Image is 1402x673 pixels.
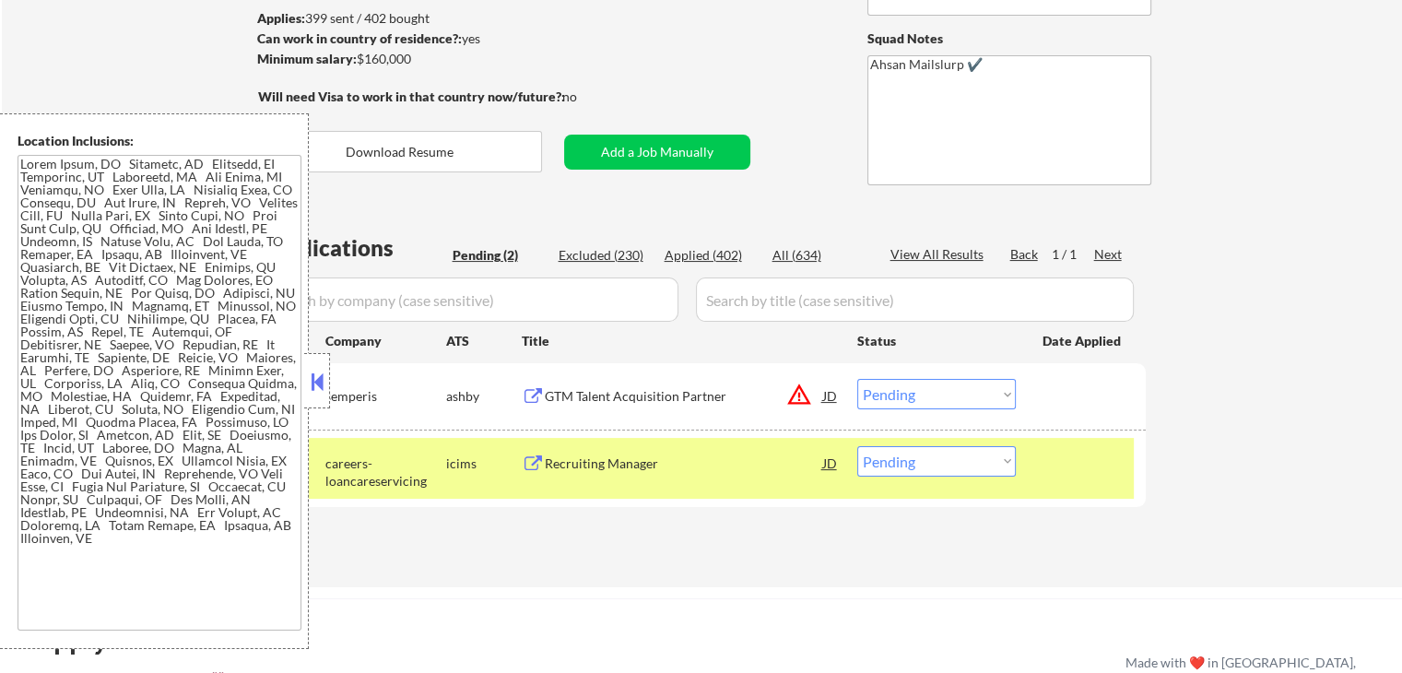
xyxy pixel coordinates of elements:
div: Back [1010,245,1040,264]
strong: Will need Visa to work in that country now/future?: [258,89,565,104]
div: $160,000 [257,50,564,68]
div: Squad Notes [867,30,1151,48]
div: Excluded (230) [559,246,651,265]
strong: Minimum salary: [257,51,357,66]
button: warning_amber [786,382,812,407]
div: GTM Talent Acquisition Partner [545,387,823,406]
div: careers-loancareservicing [325,455,446,490]
div: 1 / 1 [1052,245,1094,264]
div: View All Results [890,245,989,264]
div: Location Inclusions: [18,132,301,150]
button: Download Resume [258,131,542,172]
div: ashby [446,387,522,406]
div: Company [325,332,446,350]
div: Applied (402) [665,246,757,265]
div: Pending (2) [453,246,545,265]
div: ApplyAll [37,624,161,655]
div: All (634) [772,246,865,265]
div: JD [821,379,840,412]
div: semperis [325,387,446,406]
button: Add a Job Manually [564,135,750,170]
div: yes [257,30,559,48]
div: Date Applied [1043,332,1124,350]
div: Status [857,324,1016,357]
strong: Can work in country of residence?: [257,30,462,46]
div: Title [522,332,840,350]
strong: Applies: [257,10,305,26]
div: Next [1094,245,1124,264]
input: Search by title (case sensitive) [696,277,1134,322]
div: no [562,88,615,106]
div: Recruiting Manager [545,455,823,473]
div: ATS [446,332,522,350]
input: Search by company (case sensitive) [264,277,678,322]
div: 399 sent / 402 bought [257,9,564,28]
div: icims [446,455,522,473]
div: JD [821,446,840,479]
div: Applications [264,237,446,259]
